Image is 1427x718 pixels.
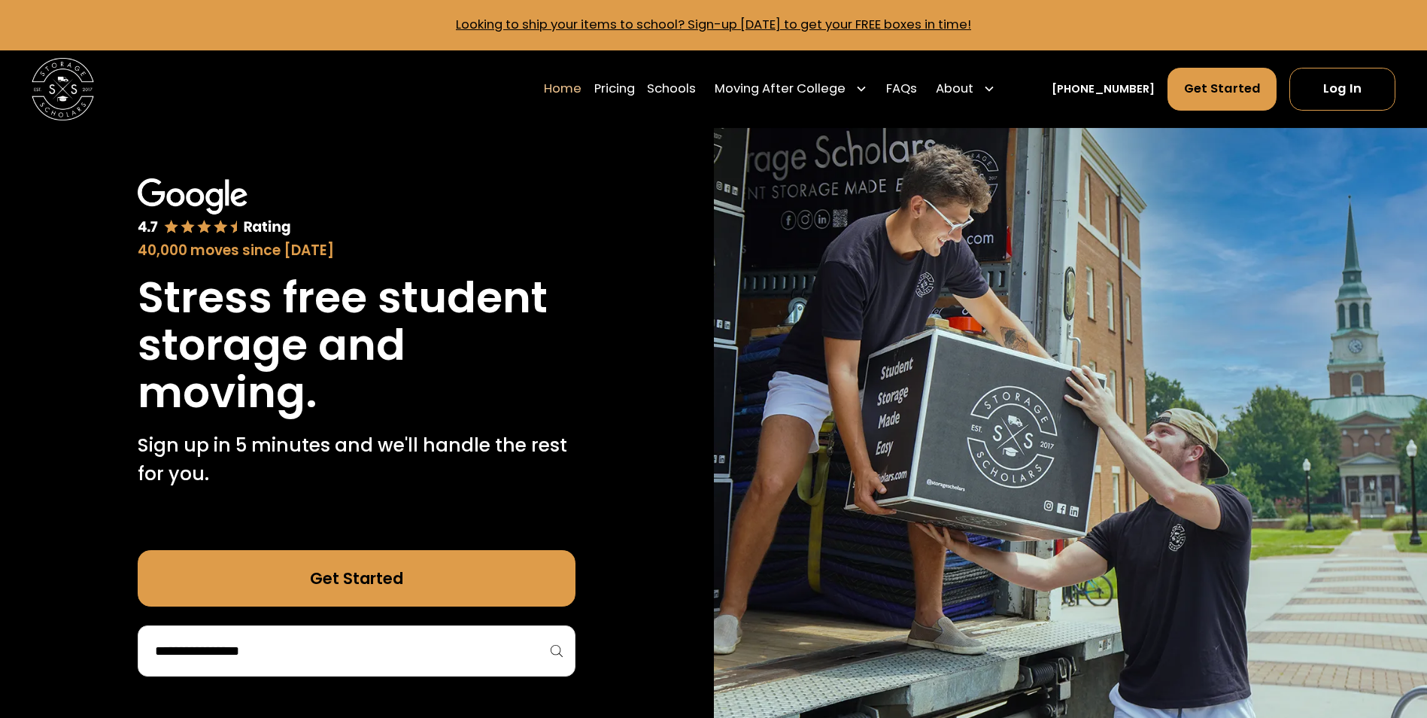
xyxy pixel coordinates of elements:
[138,178,291,237] img: Google 4.7 star rating
[32,58,94,120] img: Storage Scholars main logo
[1052,81,1155,98] a: [PHONE_NUMBER]
[138,550,575,607] a: Get Started
[709,67,874,111] div: Moving After College
[138,240,575,261] div: 40,000 moves since [DATE]
[138,431,575,488] p: Sign up in 5 minutes and we'll handle the rest for you.
[456,16,971,33] a: Looking to ship your items to school? Sign-up [DATE] to get your FREE boxes in time!
[715,80,846,99] div: Moving After College
[138,274,575,416] h1: Stress free student storage and moving.
[544,67,581,111] a: Home
[1289,68,1395,110] a: Log In
[594,67,635,111] a: Pricing
[930,67,1002,111] div: About
[647,67,696,111] a: Schools
[886,67,917,111] a: FAQs
[1167,68,1277,110] a: Get Started
[936,80,973,99] div: About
